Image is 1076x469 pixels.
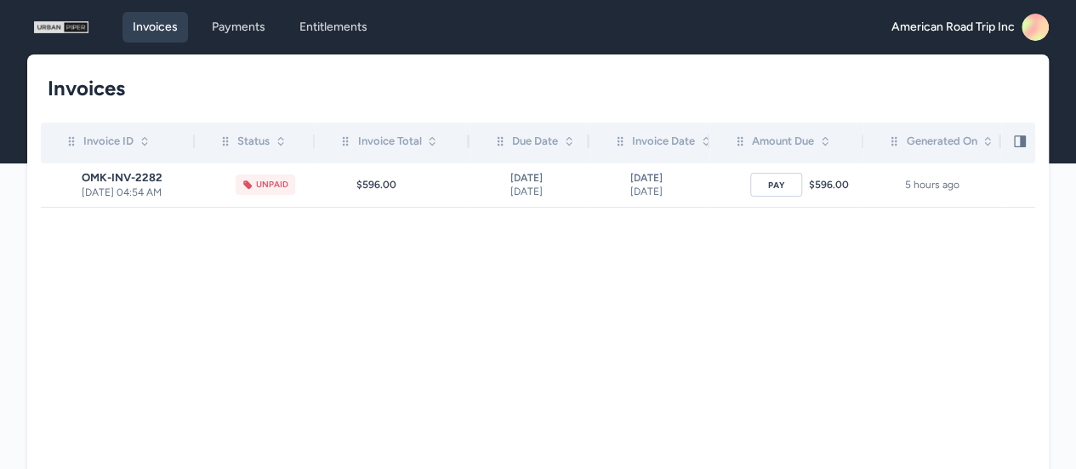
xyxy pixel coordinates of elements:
span: [DATE] [630,185,705,198]
a: Payments [202,12,276,43]
h1: Invoices [48,75,1015,102]
div: Unpaid [256,178,288,192]
span: [DATE] [510,185,585,198]
div: $596.00 [356,178,468,192]
td: 5 hours ago [863,163,1000,207]
span: [DATE] 04:54 AM [82,186,194,199]
span: [DATE] [630,171,705,185]
div: scrollable content [41,123,1035,216]
span: [DATE] [510,171,585,185]
div: Generated On [887,133,993,150]
a: Invoices [122,12,188,43]
button: Pay [750,173,802,197]
a: American Road Trip Inc [891,14,1049,41]
div: Due Date [493,133,575,150]
span: American Road Trip Inc [891,19,1015,36]
img: logo_1748346526.png [34,14,88,41]
div: Amount Due [733,133,831,150]
span: $596.00 [809,178,849,192]
div: Invoice ID [65,133,151,150]
div: Status [219,133,287,150]
span: OMK-INV-2282 [82,171,194,185]
a: Entitlements [289,12,378,43]
div: Invoice Total [339,133,438,150]
div: Invoice Date [613,133,712,150]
